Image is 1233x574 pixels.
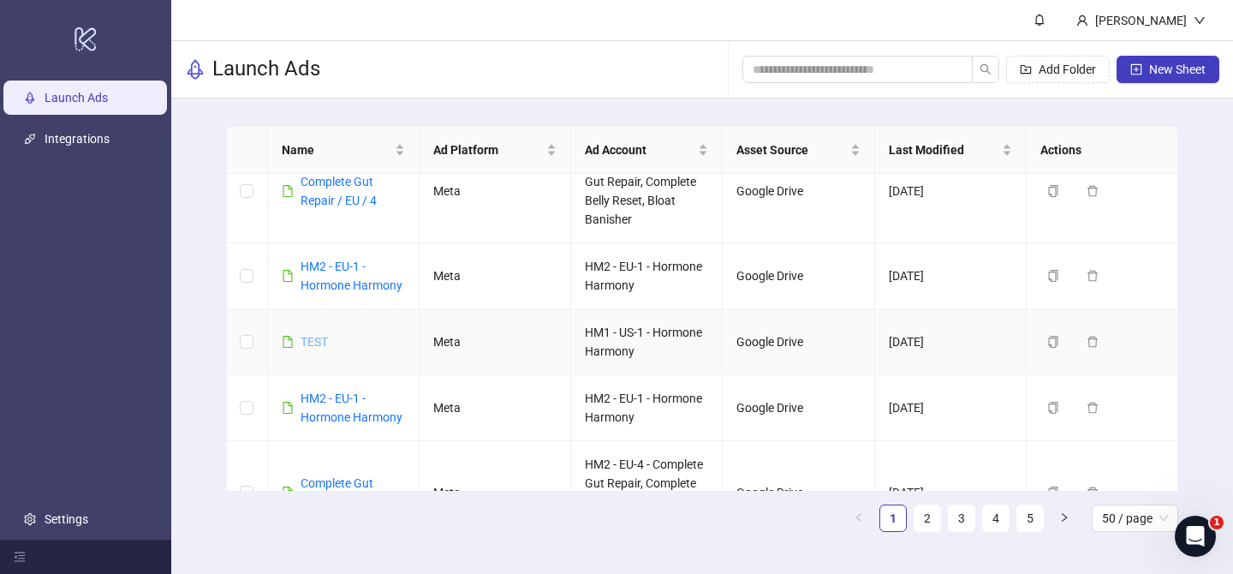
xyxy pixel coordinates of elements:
[875,127,1027,174] th: Last Modified
[571,127,723,174] th: Ad Account
[879,505,907,532] li: 1
[1087,336,1099,348] span: delete
[301,392,402,424] a: HM2 - EU-1 - Hormone Harmony
[854,512,864,523] span: left
[420,441,571,545] td: Meta
[1059,512,1069,523] span: right
[1087,402,1099,414] span: delete
[1092,505,1178,532] div: Page Size
[282,270,294,282] span: file
[1047,487,1059,499] span: copy
[45,512,88,526] a: Settings
[571,375,723,441] td: HM2 - EU-1 - Hormone Harmony
[420,127,571,174] th: Ad Platform
[723,375,874,441] td: Google Drive
[420,375,571,441] td: Meta
[1017,505,1043,531] a: 5
[571,441,723,545] td: HM2 - EU-4 - Complete Gut Repair, Complete Belly Reset, Bloat Banisher
[301,260,402,292] a: HM2 - EU-1 - Hormone Harmony
[1087,185,1099,197] span: delete
[282,141,391,159] span: Name
[914,505,940,531] a: 2
[723,441,874,545] td: Google Drive
[980,63,992,75] span: search
[301,476,377,509] a: Complete Gut Repair / EU / 4
[1088,11,1194,30] div: [PERSON_NAME]
[14,551,26,563] span: menu-fold
[1051,505,1078,532] button: right
[1087,487,1099,499] span: delete
[585,141,694,159] span: Ad Account
[282,336,294,348] span: file
[1039,63,1096,76] span: Add Folder
[1016,505,1044,532] li: 5
[1027,127,1178,174] th: Actions
[875,375,1027,441] td: [DATE]
[889,141,998,159] span: Last Modified
[914,505,941,532] li: 2
[875,441,1027,545] td: [DATE]
[875,243,1027,309] td: [DATE]
[45,91,108,105] a: Launch Ads
[433,141,543,159] span: Ad Platform
[282,487,294,499] span: file
[723,309,874,375] td: Google Drive
[212,56,320,83] h3: Launch Ads
[875,309,1027,375] td: [DATE]
[1006,56,1110,83] button: Add Folder
[571,243,723,309] td: HM2 - EU-1 - Hormone Harmony
[420,243,571,309] td: Meta
[571,309,723,375] td: HM1 - US-1 - Hormone Harmony
[571,140,723,243] td: HM2 - EU-4 - Complete Gut Repair, Complete Belly Reset, Bloat Banisher
[736,141,846,159] span: Asset Source
[1051,505,1078,532] li: Next Page
[1087,270,1099,282] span: delete
[1210,516,1224,529] span: 1
[282,402,294,414] span: file
[1175,516,1216,557] iframe: Intercom live chat
[1020,63,1032,75] span: folder-add
[420,140,571,243] td: Meta
[982,505,1010,532] li: 4
[723,127,874,174] th: Asset Source
[1047,336,1059,348] span: copy
[45,132,110,146] a: Integrations
[282,185,294,197] span: file
[875,140,1027,243] td: [DATE]
[845,505,873,532] button: left
[723,243,874,309] td: Google Drive
[1033,14,1045,26] span: bell
[1117,56,1219,83] button: New Sheet
[723,140,874,243] td: Google Drive
[1102,505,1168,531] span: 50 / page
[1130,63,1142,75] span: plus-square
[1194,15,1206,27] span: down
[301,175,377,207] a: Complete Gut Repair / EU / 4
[845,505,873,532] li: Previous Page
[948,505,975,532] li: 3
[1047,270,1059,282] span: copy
[949,505,974,531] a: 3
[880,505,906,531] a: 1
[185,59,205,80] span: rocket
[1149,63,1206,76] span: New Sheet
[1047,402,1059,414] span: copy
[1076,15,1088,27] span: user
[420,309,571,375] td: Meta
[301,335,328,349] a: TEST
[983,505,1009,531] a: 4
[1047,185,1059,197] span: copy
[268,127,420,174] th: Name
